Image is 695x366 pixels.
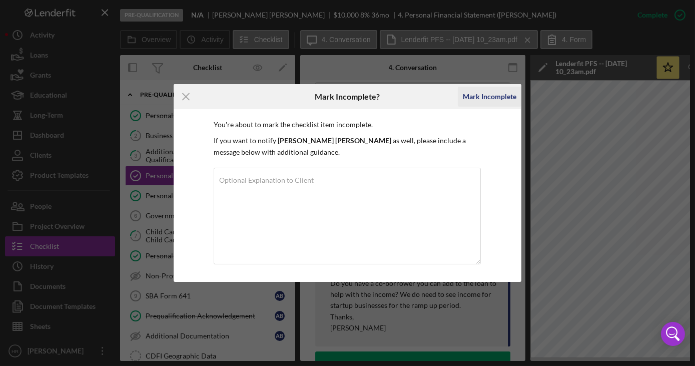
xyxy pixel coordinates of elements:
[219,176,314,184] label: Optional Explanation to Client
[463,87,516,107] div: Mark Incomplete
[315,92,380,101] h6: Mark Incomplete?
[278,136,391,145] b: [PERSON_NAME] [PERSON_NAME]
[661,322,685,346] div: Open Intercom Messenger
[214,119,481,130] p: You're about to mark the checklist item incomplete.
[458,87,521,107] button: Mark Incomplete
[214,135,481,158] p: If you want to notify as well, please include a message below with additional guidance.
